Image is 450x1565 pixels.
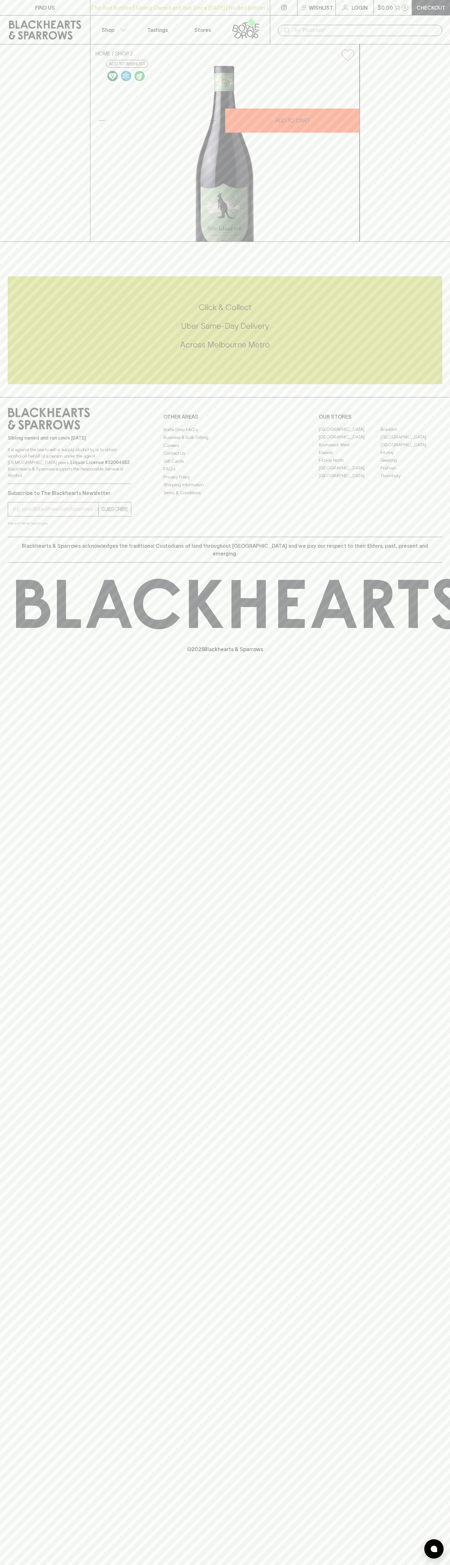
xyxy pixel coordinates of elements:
button: SUBSCRIBE [99,502,131,516]
a: SHOP [115,51,129,56]
p: Wishlist [309,4,333,12]
p: OTHER AREAS [163,413,287,421]
a: [GEOGRAPHIC_DATA] [381,441,442,449]
h5: Uber Same-Day Delivery [8,321,442,331]
img: bubble-icon [431,1546,437,1552]
a: [GEOGRAPHIC_DATA] [381,433,442,441]
input: e.g. jane@blackheartsandsparrows.com.au [13,504,98,514]
p: Checkout [417,4,445,12]
a: Braddon [381,426,442,433]
h5: Click & Collect [8,302,442,313]
p: Blackhearts & Sparrows acknowledges the traditional Custodians of land throughout [GEOGRAPHIC_DAT... [13,542,437,557]
p: SUBSCRIBE [101,505,128,513]
button: Add to wishlist [106,60,148,68]
a: Gift Cards [163,457,287,465]
p: FIND US [35,4,55,12]
p: Shop [102,26,115,34]
p: Sibling owned and run since [DATE] [8,435,131,441]
p: We will never spam you [8,520,131,526]
p: It is against the law to sell or supply alcohol to, or to obtain alcohol on behalf of a person un... [8,446,131,479]
a: Brunswick West [319,441,381,449]
a: [GEOGRAPHIC_DATA] [319,433,381,441]
p: Stores [194,26,211,34]
h5: Across Melbourne Metro [8,339,442,350]
a: Thornbury [381,472,442,480]
a: [GEOGRAPHIC_DATA] [319,464,381,472]
a: HOME [96,51,110,56]
a: FAQ's [163,465,287,473]
a: Elwood [319,449,381,457]
a: Business & Bulk Gifting [163,434,287,441]
input: Try "Pinot noir" [293,25,437,35]
button: Shop [90,15,135,44]
a: Careers [163,441,287,449]
a: Tastings [135,15,180,44]
a: Terms & Conditions [163,489,287,497]
a: Contact Us [163,450,287,457]
a: Made without the use of any animal products. [106,69,119,83]
a: Geelong [381,457,442,464]
a: Fitzroy [381,449,442,457]
a: Shipping Information [163,481,287,489]
a: Fitzroy North [319,457,381,464]
img: Vegan [107,71,118,81]
a: [GEOGRAPHIC_DATA] [319,472,381,480]
p: 0 [404,6,406,9]
a: Wonderful as is, but a slight chill will enhance the aromatics and give it a beautiful crunch. [119,69,133,83]
button: ADD TO CART [225,109,360,133]
strong: Liquor License #32064953 [70,460,130,465]
div: Call to action block [8,276,442,384]
p: Login [352,4,368,12]
button: Add to wishlist [339,47,357,63]
a: Stores [180,15,225,44]
a: Privacy Policy [163,473,287,481]
img: Organic [134,71,145,81]
a: Bottle Drop FAQ's [163,426,287,433]
a: Organic [133,69,146,83]
a: [GEOGRAPHIC_DATA] [319,426,381,433]
img: 41212.png [90,66,359,242]
p: Subscribe to The Blackhearts Newsletter [8,489,131,497]
p: ADD TO CART [275,117,310,124]
p: OUR STORES [319,413,442,421]
img: Chilled Red [121,71,131,81]
p: Tastings [147,26,168,34]
p: $0.00 [378,4,393,12]
a: Prahran [381,464,442,472]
